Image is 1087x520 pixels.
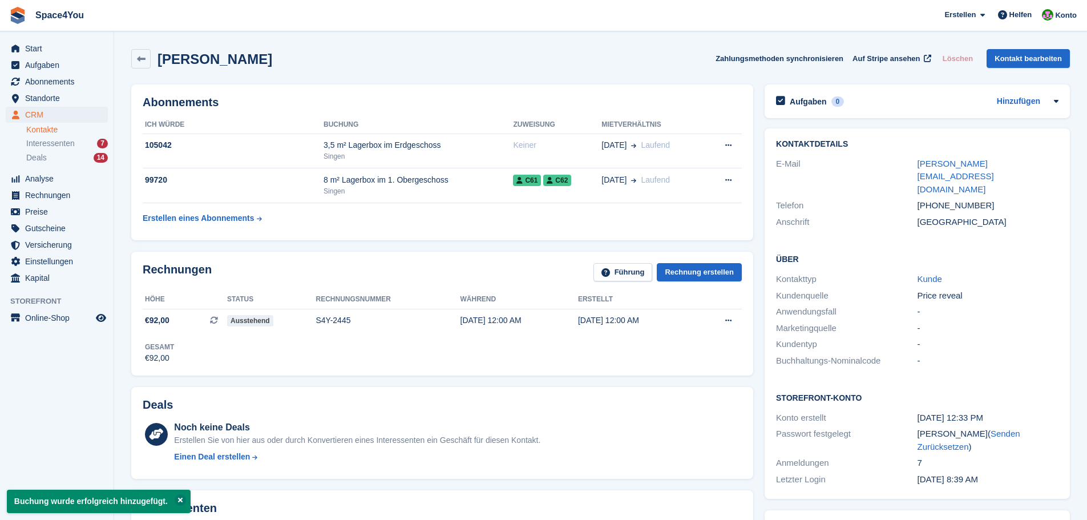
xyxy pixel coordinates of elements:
[918,274,942,284] a: Kunde
[25,187,94,203] span: Rechnungen
[25,310,94,326] span: Online-Shop
[1009,9,1032,21] span: Helfen
[174,451,540,463] a: Einen Deal erstellen
[918,429,1020,452] span: ( )
[918,338,1058,351] div: -
[6,57,108,73] a: menu
[776,216,917,229] div: Anschrift
[578,291,696,309] th: Erstellt
[26,152,108,164] a: Deals 14
[852,53,920,65] span: Auf Stripe ansehen
[324,174,513,186] div: 8 m² Lagerbox im 1. Obergeschoss
[776,338,917,351] div: Kundentyp
[7,490,191,513] p: Buchung wurde erfolgreich hinzugefügt.
[324,139,513,151] div: 3,5 m² Lagerbox im Erdgeschoss
[145,352,174,364] div: €92,00
[593,263,653,282] a: Führung
[94,153,108,163] div: 14
[227,315,273,326] span: Ausstehend
[26,152,47,163] span: Deals
[10,296,114,307] span: Storefront
[776,457,917,470] div: Anmeldungen
[25,171,94,187] span: Analyse
[938,49,977,68] button: Löschen
[143,174,324,186] div: 99720
[790,96,827,107] h2: Aufgaben
[143,398,173,412] h2: Deals
[6,187,108,203] a: menu
[6,204,108,220] a: menu
[776,305,917,319] div: Anwendungsfall
[776,428,917,453] div: Passwort festgelegt
[6,237,108,253] a: menu
[25,237,94,253] span: Versicherung
[26,124,108,135] a: Kontakte
[918,354,1058,368] div: -
[601,174,627,186] span: [DATE]
[145,315,169,326] span: €92,00
[6,220,108,236] a: menu
[776,140,1058,149] h2: Kontaktdetails
[25,57,94,73] span: Aufgaben
[145,342,174,352] div: Gesamt
[776,158,917,196] div: E-Mail
[174,421,540,434] div: Noch keine Deals
[601,116,705,134] th: Mietverhältnis
[25,74,94,90] span: Abonnements
[25,220,94,236] span: Gutscheine
[776,322,917,335] div: Marketingquelle
[776,253,1058,264] h2: Über
[25,204,94,220] span: Preise
[316,315,460,326] div: S4Y-2445
[918,457,1058,470] div: 7
[227,291,316,309] th: Status
[918,474,978,484] time: 2025-08-30 06:39:12 UTC
[143,291,227,309] th: Höhe
[918,429,1020,452] a: Senden Zurücksetzen
[918,159,994,194] a: [PERSON_NAME][EMAIL_ADDRESS][DOMAIN_NAME]
[848,49,934,68] a: Auf Stripe ansehen
[918,412,1058,425] div: [DATE] 12:33 PM
[6,90,108,106] a: menu
[460,315,578,326] div: [DATE] 12:00 AM
[26,138,75,149] span: Interessenten
[513,116,601,134] th: Zuweisung
[918,428,1058,453] div: [PERSON_NAME]
[460,291,578,309] th: Während
[9,7,26,24] img: stora-icon-8386f47178a22dfd0bd8f6a31ec36ba5ce8667c1dd55bd0f319d3a0aa187defe.svg
[143,139,324,151] div: 105042
[97,139,108,148] div: 7
[641,140,670,150] span: Laufend
[513,139,601,151] div: Keiner
[324,116,513,134] th: Buchung
[143,116,324,134] th: ICH WÜRDE
[657,263,742,282] a: Rechnung erstellen
[601,139,627,151] span: [DATE]
[31,6,88,25] a: Space4You
[324,151,513,162] div: Singen
[776,392,1058,403] h2: Storefront-Konto
[1055,10,1077,21] span: Konto
[143,263,212,282] h2: Rechnungen
[776,273,917,286] div: Kontakttyp
[997,95,1040,108] a: Hinzufügen
[6,253,108,269] a: menu
[25,90,94,106] span: Standorte
[6,107,108,123] a: menu
[26,138,108,150] a: Interessenten 7
[716,49,843,68] button: Zahlungsmethoden synchronisieren
[513,175,541,186] span: C61
[831,96,844,107] div: 0
[94,311,108,325] a: Vorschau-Shop
[25,41,94,57] span: Start
[776,473,917,486] div: Letzter Login
[918,322,1058,335] div: -
[6,171,108,187] a: menu
[324,186,513,196] div: Singen
[6,74,108,90] a: menu
[918,305,1058,319] div: -
[776,354,917,368] div: Buchhaltungs-Nominalcode
[641,175,670,184] span: Laufend
[316,291,460,309] th: Rechnungsnummer
[174,451,250,463] div: Einen Deal erstellen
